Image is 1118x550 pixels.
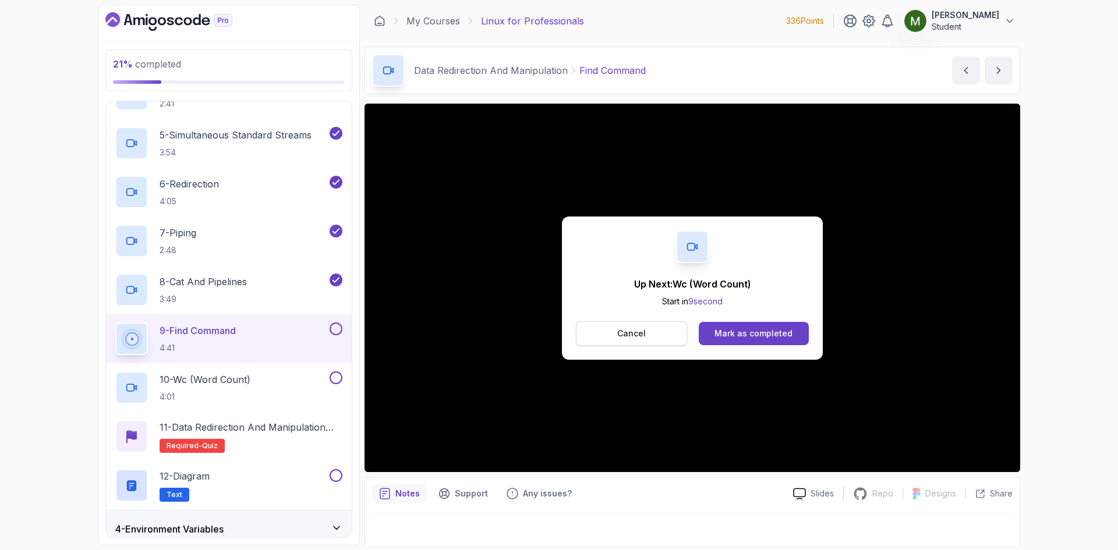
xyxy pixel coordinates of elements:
button: user profile image[PERSON_NAME]Student [904,9,1016,33]
p: Up Next: Wc (Word Count) [634,277,751,291]
p: 4:01 [160,391,250,403]
iframe: 9 - Find command [365,104,1020,472]
button: Mark as completed [699,322,809,345]
span: 9 second [688,296,723,306]
p: Student [932,21,999,33]
p: Repo [872,488,893,499]
p: 3:49 [160,293,247,305]
p: Data Redirection And Manipulation [414,63,568,77]
button: 11-Data Redirection and Manipulation QuizRequired-quiz [115,420,342,453]
p: 5 - Simultaneous Standard Streams [160,128,312,142]
a: Dashboard [105,12,259,31]
p: Slides [811,488,834,499]
span: quiz [202,441,218,450]
p: 3:54 [160,147,312,158]
p: 9 - Find Command [160,324,236,338]
p: Find Command [579,63,646,77]
button: previous content [952,56,980,84]
button: Support button [431,484,495,503]
h3: 4 - Environment Variables [115,522,224,536]
p: 12 - Diagram [160,469,210,483]
p: 7 - Piping [160,226,196,240]
div: Mark as completed [714,328,792,339]
span: 21 % [113,58,133,70]
a: My Courses [406,14,460,28]
button: 9-Find Command4:41 [115,322,342,355]
span: completed [113,58,181,70]
p: 6 - Redirection [160,177,219,191]
button: Cancel [576,321,687,346]
span: Required- [167,441,202,450]
p: Support [455,488,488,499]
p: Notes [395,488,420,499]
p: 4:41 [160,342,236,354]
button: Share [965,488,1013,499]
button: 7-Piping2:48 [115,225,342,257]
p: Share [990,488,1013,499]
button: Feedback button [500,484,579,503]
p: Start in [634,296,751,307]
p: 336 Points [786,15,824,27]
button: 4-Environment Variables [106,510,352,548]
p: [PERSON_NAME] [932,9,999,21]
a: Slides [784,488,843,500]
p: 2:48 [160,244,196,256]
button: 8-Cat And Pipelines3:49 [115,274,342,306]
img: user profile image [904,10,926,32]
p: 4:05 [160,196,219,207]
p: 8 - Cat And Pipelines [160,275,247,289]
p: 11 - Data Redirection and Manipulation Quiz [160,420,342,434]
p: 10 - Wc (Word Count) [160,372,250,386]
p: 2:41 [160,98,237,109]
p: Cancel [617,328,646,339]
button: 10-Wc (Word Count)4:01 [115,371,342,404]
button: 12-DiagramText [115,469,342,502]
p: Linux for Professionals [481,14,584,28]
button: 5-Simultaneous Standard Streams3:54 [115,127,342,159]
span: Text [167,490,182,499]
button: 6-Redirection4:05 [115,176,342,208]
button: next content [985,56,1013,84]
a: Dashboard [374,15,385,27]
p: Any issues? [523,488,572,499]
button: notes button [372,484,427,503]
p: Designs [925,488,956,499]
